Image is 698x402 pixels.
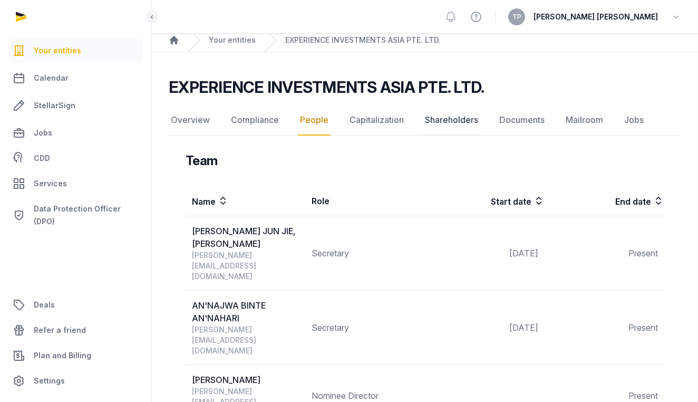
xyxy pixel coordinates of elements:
[229,105,281,136] a: Compliance
[34,152,50,165] span: CDD
[34,177,67,190] span: Services
[152,28,698,52] nav: Breadcrumb
[34,299,55,311] span: Deals
[209,35,256,45] a: Your entities
[8,120,143,146] a: Jobs
[169,105,212,136] a: Overview
[34,375,65,387] span: Settings
[8,38,143,63] a: Your entities
[347,105,406,136] a: Capitalization
[8,171,143,196] a: Services
[8,368,143,394] a: Settings
[564,105,605,136] a: Mailroom
[423,105,480,136] a: Shareholders
[34,44,81,57] span: Your entities
[8,93,143,118] a: StellarSign
[34,203,139,228] span: Data Protection Officer (DPO)
[628,248,658,259] span: Present
[8,343,143,368] a: Plan and Billing
[34,72,69,84] span: Calendar
[425,186,545,216] th: Start date
[34,99,75,112] span: StellarSign
[298,105,331,136] a: People
[192,324,305,356] div: [PERSON_NAME][EMAIL_ADDRESS][DOMAIN_NAME]
[508,8,525,25] button: TP
[425,216,545,291] td: [DATE]
[534,11,658,23] span: [PERSON_NAME] [PERSON_NAME]
[305,291,425,365] td: Secretary
[192,299,305,324] div: AN'NAJWA BINTE AN'NAHARI
[512,14,521,20] span: TP
[628,390,658,401] span: Present
[622,105,646,136] a: Jobs
[192,225,305,250] div: [PERSON_NAME] JUN JIE, [PERSON_NAME]
[192,374,305,386] div: [PERSON_NAME]
[305,216,425,291] td: Secretary
[186,186,305,216] th: Name
[285,35,441,45] a: EXPERIENCE INVESTMENTS ASIA PTE. LTD.
[628,322,658,333] span: Present
[34,127,52,139] span: Jobs
[545,186,664,216] th: End date
[8,148,143,169] a: CDD
[34,349,91,362] span: Plan and Billing
[186,152,218,169] h3: Team
[192,250,305,282] div: [PERSON_NAME][EMAIL_ADDRESS][DOMAIN_NAME]
[8,198,143,232] a: Data Protection Officer (DPO)
[8,292,143,318] a: Deals
[8,318,143,343] a: Refer a friend
[34,324,86,337] span: Refer a friend
[645,351,698,402] iframe: Chat Widget
[497,105,547,136] a: Documents
[8,65,143,91] a: Calendar
[425,291,545,365] td: [DATE]
[305,186,425,216] th: Role
[169,105,681,136] nav: Tabs
[169,78,484,97] h2: EXPERIENCE INVESTMENTS ASIA PTE. LTD.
